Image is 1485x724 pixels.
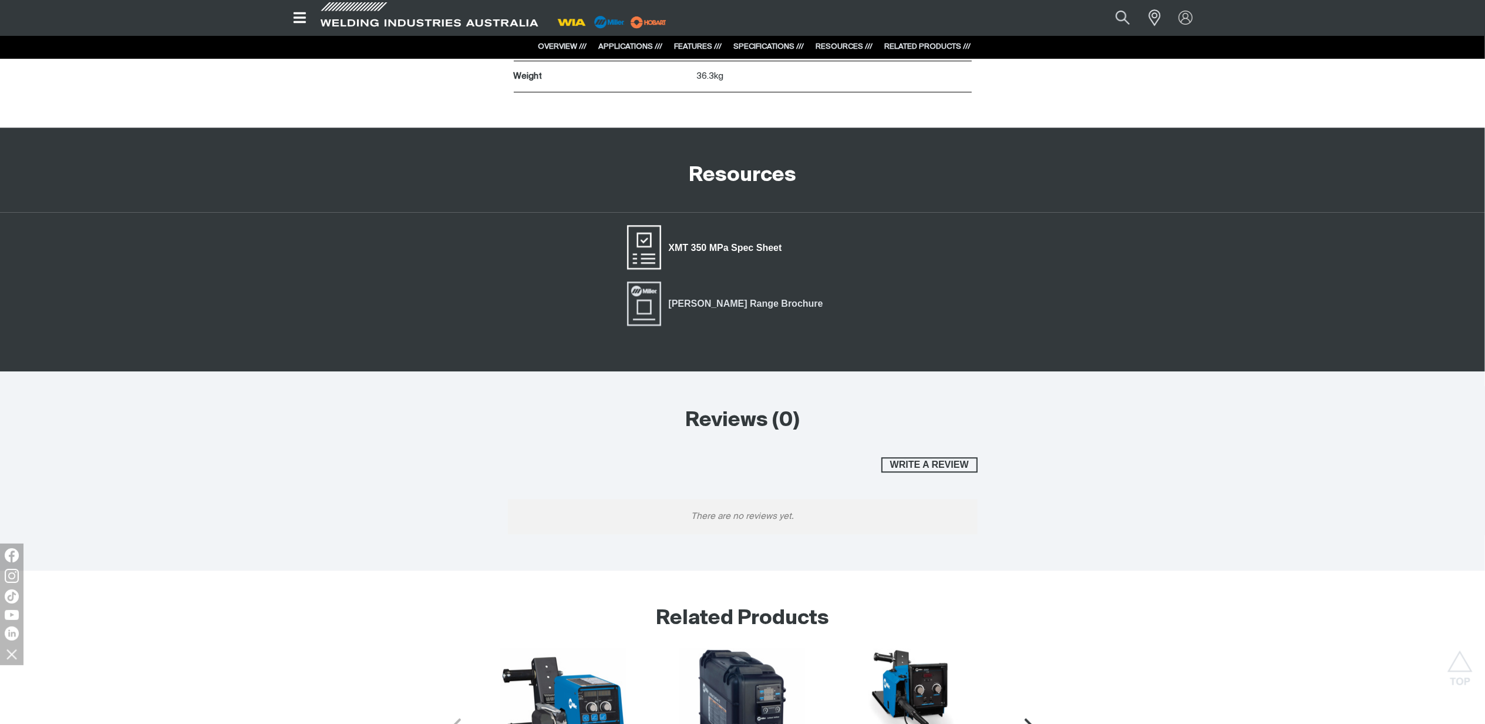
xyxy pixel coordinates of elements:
a: RELATED PRODUCTS /// [884,43,971,51]
p: Weight [514,70,691,83]
a: APPLICATIONS /// [598,43,662,51]
img: Instagram [5,569,19,583]
button: Write a review [881,457,978,472]
h2: Related Products [282,606,1203,632]
a: miller [627,18,670,26]
p: 36.3kg [697,70,972,83]
img: Facebook [5,548,19,562]
img: YouTube [5,610,19,620]
h2: Reviews (0) [508,408,978,434]
span: Write a review [883,457,976,472]
a: SPECIFICATIONS /// [733,43,804,51]
button: Scroll to top [1447,651,1473,677]
a: XMT 350 MPa Spec Sheet [625,224,790,271]
img: hide socials [2,644,22,664]
a: Miller Range Brochure [625,280,831,327]
a: OVERVIEW /// [538,43,587,51]
a: FEATURES /// [674,43,722,51]
button: Search products [1103,5,1143,31]
a: RESOURCES /// [816,43,873,51]
input: Product name or item number... [1087,5,1142,31]
span: XMT 350 MPa Spec Sheet [661,240,790,256]
span: [PERSON_NAME] Range Brochure [661,296,831,311]
p: There are no reviews yet. [508,499,978,534]
img: miller [627,14,670,31]
img: LinkedIn [5,626,19,641]
h2: Resources [689,163,796,189]
img: TikTok [5,589,19,604]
